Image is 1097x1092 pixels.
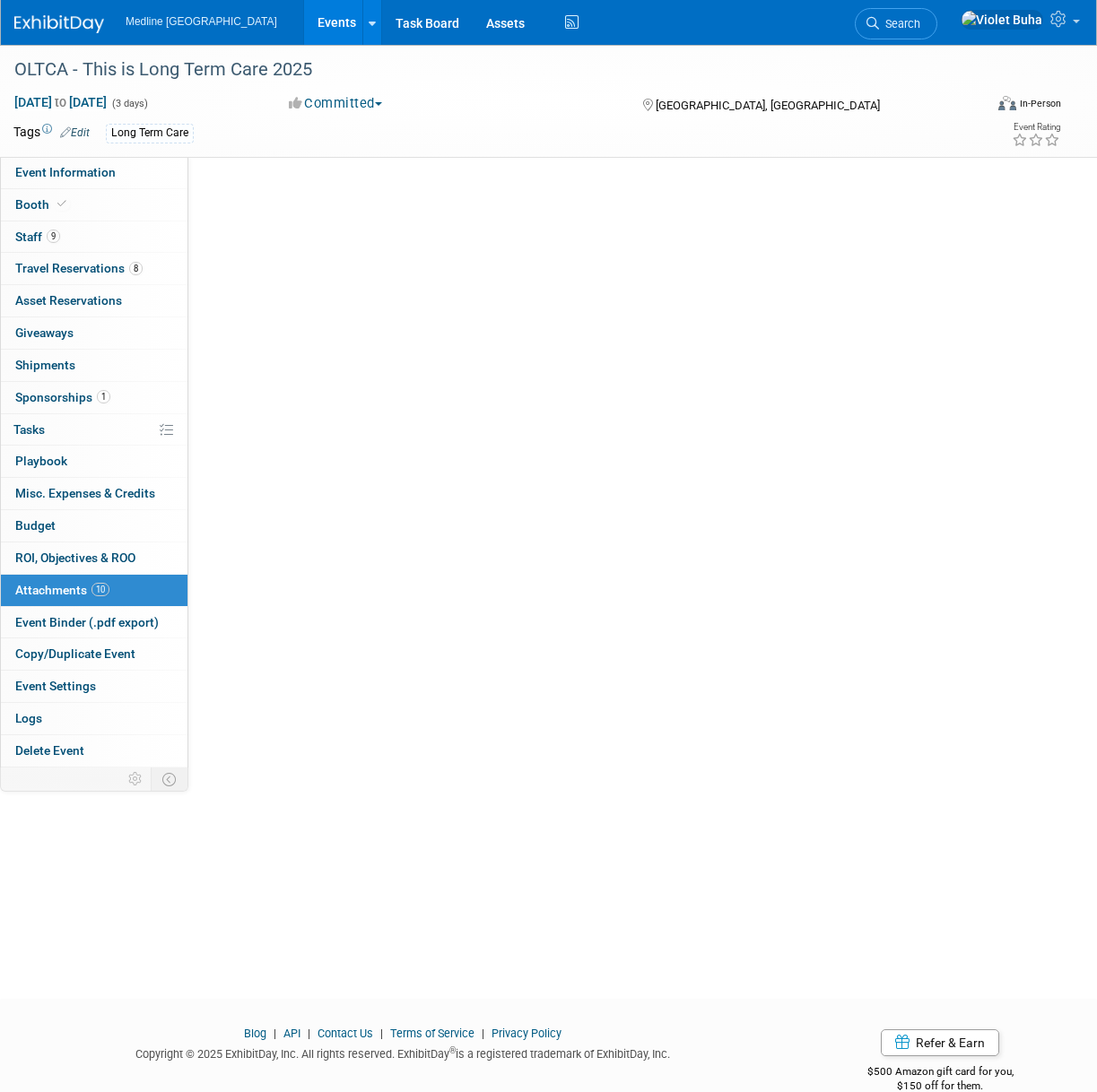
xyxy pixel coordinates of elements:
[855,8,937,39] a: Search
[91,583,109,596] span: 10
[15,550,135,565] span: ROI, Objectives & ROO
[376,1027,387,1040] span: |
[1,285,187,316] a: Asset Reservations
[97,390,110,403] span: 1
[1,253,187,284] a: Travel Reservations8
[15,743,84,758] span: Delete Event
[283,1027,300,1040] a: API
[13,123,90,143] td: Tags
[879,17,920,30] span: Search
[15,486,155,500] span: Misc. Expenses & Credits
[57,199,66,209] i: Booth reservation complete
[961,10,1043,30] img: Violet Buha
[998,96,1016,110] img: Format-Inperson.png
[52,95,69,109] span: to
[60,126,90,139] a: Edit
[1,510,187,542] a: Budget
[1019,97,1061,110] div: In-Person
[1,478,187,509] a: Misc. Expenses & Credits
[881,1029,999,1056] a: Refer & Earn
[15,197,70,212] span: Booth
[1,703,187,734] a: Logs
[14,15,104,33] img: ExhibitDay
[110,98,148,109] span: (3 days)
[1,189,187,221] a: Booth
[129,262,143,275] span: 8
[15,293,122,308] span: Asset Reservations
[15,390,110,404] span: Sponsorships
[15,358,75,372] span: Shipments
[15,261,143,275] span: Travel Reservations
[15,583,109,597] span: Attachments
[126,15,277,28] span: Medline [GEOGRAPHIC_DATA]
[656,99,880,112] span: [GEOGRAPHIC_DATA], [GEOGRAPHIC_DATA]
[47,230,60,243] span: 9
[15,711,42,725] span: Logs
[269,1027,281,1040] span: |
[15,679,96,693] span: Event Settings
[1,221,187,253] a: Staff9
[15,518,56,533] span: Budget
[1,575,187,606] a: Attachments10
[8,54,971,86] div: OLTCA - This is Long Term Care 2025
[1,350,187,381] a: Shipments
[477,1027,489,1040] span: |
[1,735,187,767] a: Delete Event
[152,767,188,791] td: Toggle Event Tabs
[15,325,74,340] span: Giveaways
[15,165,116,179] span: Event Information
[15,230,60,244] span: Staff
[449,1045,456,1055] sup: ®
[909,93,1061,120] div: Event Format
[15,454,67,468] span: Playbook
[283,94,389,113] button: Committed
[106,124,194,143] div: Long Term Care
[1,382,187,413] a: Sponsorships1
[1,414,187,446] a: Tasks
[13,1042,793,1062] div: Copyright © 2025 ExhibitDay, Inc. All rights reserved. ExhibitDay is a registered trademark of Ex...
[492,1027,562,1040] a: Privacy Policy
[1,671,187,702] a: Event Settings
[390,1027,474,1040] a: Terms of Service
[15,615,159,629] span: Event Binder (.pdf export)
[1,607,187,638] a: Event Binder (.pdf export)
[1,157,187,188] a: Event Information
[15,646,135,661] span: Copy/Duplicate Event
[244,1027,266,1040] a: Blog
[1,542,187,574] a: ROI, Objectives & ROO
[1012,123,1060,132] div: Event Rating
[120,767,152,791] td: Personalize Event Tab Strip
[1,317,187,349] a: Giveaways
[13,422,45,437] span: Tasks
[1,446,187,477] a: Playbook
[1,638,187,670] a: Copy/Duplicate Event
[13,94,108,110] span: [DATE] [DATE]
[318,1027,373,1040] a: Contact Us
[303,1027,315,1040] span: |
